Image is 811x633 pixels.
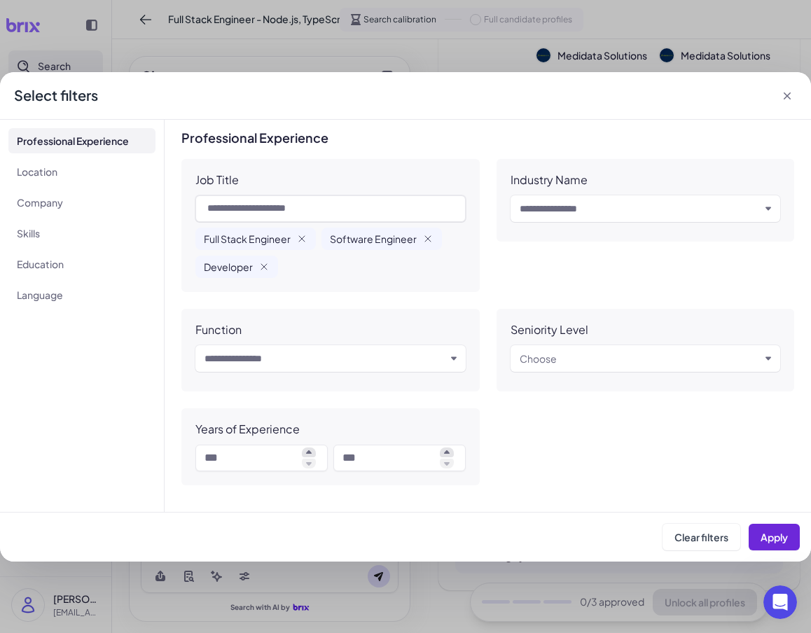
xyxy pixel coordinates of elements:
div: Seniority Level [511,323,588,337]
div: Function [195,323,242,337]
button: Clear filters [663,524,740,550]
div: Job Title [195,173,239,187]
div: Choose [520,350,557,367]
span: Clear filters [674,531,728,543]
li: Education [8,251,155,277]
li: Company [8,190,155,215]
div: Industry Name [511,173,588,187]
span: Developer [204,260,253,274]
span: Software Engineer [330,232,417,246]
button: Apply [749,524,800,550]
h3: Professional Experience [181,131,794,145]
li: Professional Experience [8,128,155,153]
li: Language [8,282,155,307]
div: Select filters [14,85,98,105]
div: Years of Experience [195,422,300,436]
li: Skills [8,221,155,246]
span: Apply [761,531,788,543]
iframe: Intercom live chat [763,585,797,619]
button: Choose [520,350,761,367]
span: Full Stack Engineer [204,232,291,246]
li: Location [8,159,155,184]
